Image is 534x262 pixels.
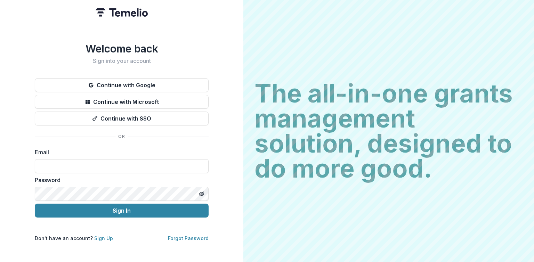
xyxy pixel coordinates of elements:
img: Temelio [96,8,148,17]
button: Continue with SSO [35,112,209,125]
label: Email [35,148,204,156]
a: Sign Up [94,235,113,241]
h2: Sign into your account [35,58,209,64]
button: Continue with Google [35,78,209,92]
h1: Welcome back [35,42,209,55]
p: Don't have an account? [35,235,113,242]
button: Continue with Microsoft [35,95,209,109]
a: Forgot Password [168,235,209,241]
button: Sign In [35,204,209,218]
label: Password [35,176,204,184]
button: Toggle password visibility [196,188,207,199]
